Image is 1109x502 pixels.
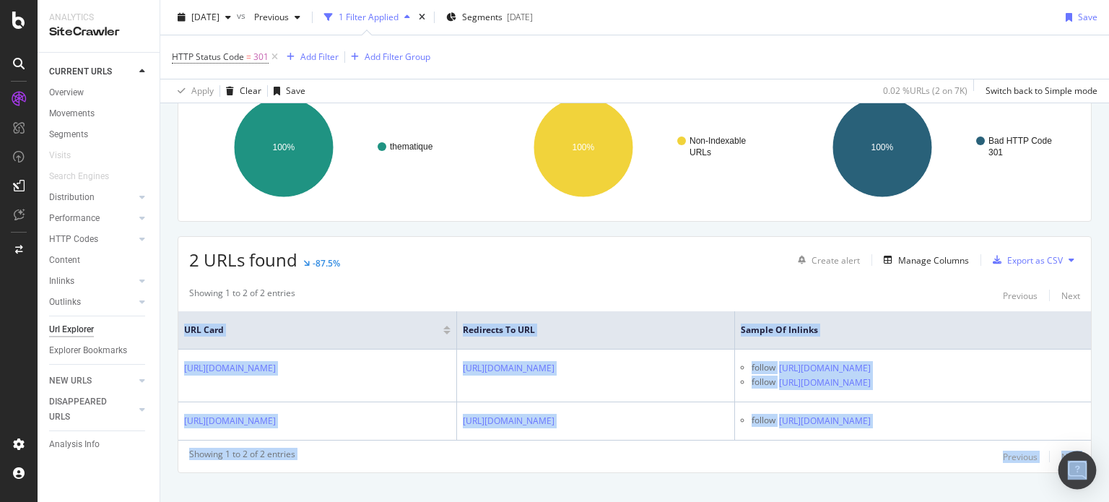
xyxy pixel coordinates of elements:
span: Redirects to URL [463,324,708,337]
button: Save [1060,6,1097,29]
div: Visits [49,148,71,163]
a: Search Engines [49,169,123,184]
div: Open Intercom Messenger [1058,451,1097,490]
div: CURRENT URLS [49,64,112,79]
div: NEW URLS [49,373,92,389]
div: Distribution [49,190,95,205]
text: URLs [690,147,711,157]
div: Outlinks [49,295,81,310]
text: thematique [390,142,433,152]
svg: A chart. [189,85,478,210]
button: Previous [1003,448,1038,465]
button: Clear [220,79,261,103]
a: NEW URLS [49,373,135,389]
a: HTTP Codes [49,232,135,247]
button: Previous [248,6,306,29]
div: Showing 1 to 2 of 2 entries [189,448,295,465]
div: Create alert [812,254,860,267]
a: [URL][DOMAIN_NAME] [779,414,871,428]
a: Visits [49,148,85,163]
button: 1 Filter Applied [318,6,416,29]
div: Explorer Bookmarks [49,343,127,358]
div: Segments [49,127,88,142]
span: vs [237,9,248,22]
button: Previous [1003,287,1038,304]
button: Next [1061,448,1080,465]
a: [URL][DOMAIN_NAME] [184,361,276,376]
span: 301 [253,47,269,67]
div: Save [286,85,305,97]
div: HTTP Codes [49,232,98,247]
text: Bad HTTP Code [988,136,1052,146]
div: Next [1061,290,1080,302]
span: URL Card [184,324,440,337]
text: 100% [273,142,295,152]
div: -87.5% [313,257,340,269]
div: Previous [1003,451,1038,463]
div: 0.02 % URLs ( 2 on 7K ) [883,85,967,97]
div: Performance [49,211,100,226]
text: 301 [988,147,1003,157]
button: Add Filter [281,48,339,66]
div: Content [49,253,80,268]
div: follow [752,361,775,376]
div: Switch back to Simple mode [986,85,1097,97]
div: Add Filter Group [365,51,430,63]
a: Inlinks [49,274,135,289]
button: Add Filter Group [345,48,430,66]
span: Segments [462,11,503,23]
div: Overview [49,85,84,100]
a: [URL][DOMAIN_NAME] [779,376,871,390]
a: Explorer Bookmarks [49,343,149,358]
div: Save [1078,11,1097,23]
a: [URL][DOMAIN_NAME] [779,361,871,376]
text: 100% [871,142,894,152]
button: Next [1061,287,1080,304]
div: Apply [191,85,214,97]
div: Export as CSV [1007,254,1063,267]
button: Save [268,79,305,103]
a: Segments [49,127,149,142]
div: SiteCrawler [49,24,148,40]
span: 2025 Sep. 26th [191,11,219,23]
a: CURRENT URLS [49,64,135,79]
span: 2 URLs found [189,248,297,272]
a: [URL][DOMAIN_NAME] [184,414,276,428]
div: follow [752,414,775,428]
div: Url Explorer [49,322,94,337]
span: = [246,51,251,63]
div: Analysis Info [49,437,100,452]
div: Analytics [49,12,148,24]
a: Movements [49,106,149,121]
a: [URL][DOMAIN_NAME] [463,361,554,376]
svg: A chart. [489,85,778,210]
div: Inlinks [49,274,74,289]
a: [URL][DOMAIN_NAME] [463,414,554,428]
a: Content [49,253,149,268]
button: Manage Columns [878,251,969,269]
button: Apply [172,79,214,103]
div: follow [752,376,775,390]
button: Export as CSV [987,248,1063,272]
div: Search Engines [49,169,109,184]
div: Clear [240,85,261,97]
div: DISAPPEARED URLS [49,394,122,425]
text: Non-Indexable [690,136,746,146]
div: Showing 1 to 2 of 2 entries [189,287,295,304]
a: Analysis Info [49,437,149,452]
div: [DATE] [507,11,533,23]
div: Movements [49,106,95,121]
a: Url Explorer [49,322,149,337]
button: Segments[DATE] [440,6,539,29]
button: [DATE] [172,6,237,29]
a: Performance [49,211,135,226]
a: DISAPPEARED URLS [49,394,135,425]
div: Add Filter [300,51,339,63]
svg: A chart. [788,85,1077,210]
text: 100% [572,142,594,152]
div: Manage Columns [898,254,969,267]
a: Overview [49,85,149,100]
